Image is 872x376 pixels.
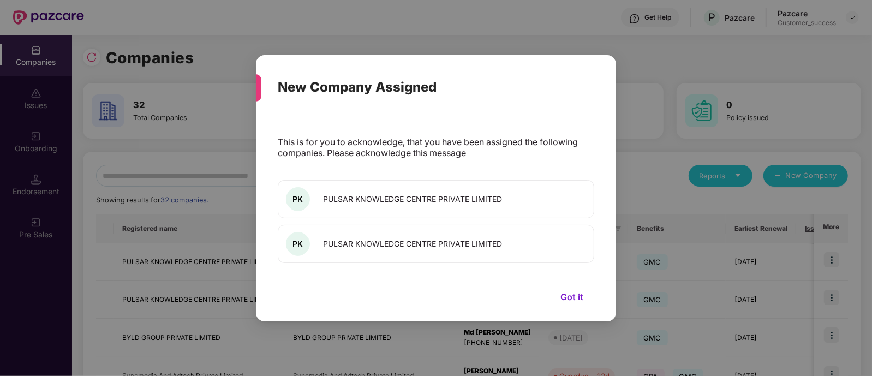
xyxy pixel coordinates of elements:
span: PULSAR KNOWLEDGE CENTRE PRIVATE LIMITED [323,239,502,248]
button: Got it [550,288,594,305]
div: New Company Assigned [278,66,568,109]
div: PK [286,187,310,211]
p: This is for you to acknowledge, that you have been assigned the following companies. Please ackno... [278,136,594,158]
div: PK [286,231,310,255]
span: PULSAR KNOWLEDGE CENTRE PRIVATE LIMITED [323,194,502,204]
